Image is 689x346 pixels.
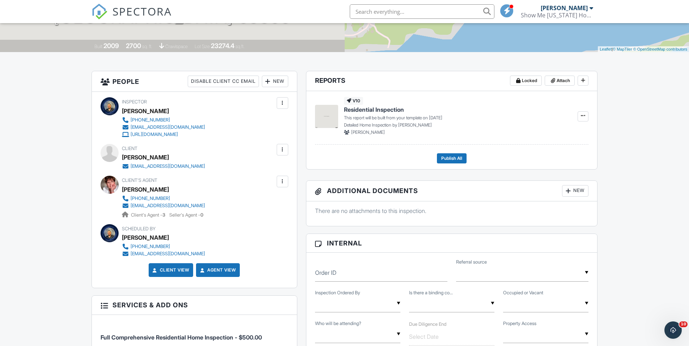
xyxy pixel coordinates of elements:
[122,226,156,231] span: Scheduled By
[92,71,297,92] h3: People
[122,202,205,209] a: [EMAIL_ADDRESS][DOMAIN_NAME]
[103,42,119,50] div: 2009
[122,184,169,195] a: [PERSON_NAME]
[122,116,205,124] a: [PHONE_NUMBER]
[199,266,236,274] a: Agent View
[600,47,612,51] a: Leaflet
[235,44,244,49] span: sq.ft.
[503,290,543,296] label: Occupied or Vacant
[122,195,205,202] a: [PHONE_NUMBER]
[122,106,169,116] div: [PERSON_NAME]
[92,10,172,25] a: SPECTORA
[122,152,169,163] div: [PERSON_NAME]
[131,124,205,130] div: [EMAIL_ADDRESS][DOMAIN_NAME]
[131,244,170,249] div: [PHONE_NUMBER]
[306,181,597,201] h3: Additional Documents
[131,163,205,169] div: [EMAIL_ADDRESS][DOMAIN_NAME]
[122,146,137,151] span: Client
[409,290,453,296] label: Is there a binding contract?
[122,250,205,257] a: [EMAIL_ADDRESS][DOMAIN_NAME]
[211,42,234,50] div: 23274.4
[679,321,688,327] span: 10
[122,163,205,170] a: [EMAIL_ADDRESS][DOMAIN_NAME]
[456,259,487,265] label: Referral source
[122,99,147,104] span: Inspector
[142,44,152,49] span: sq. ft.
[541,4,588,12] div: [PERSON_NAME]
[409,328,494,346] input: Select Date
[131,203,205,209] div: [EMAIL_ADDRESS][DOMAIN_NAME]
[262,76,288,87] div: New
[613,47,632,51] a: © MapTiler
[122,131,205,138] a: [URL][DOMAIN_NAME]
[122,232,169,243] div: [PERSON_NAME]
[131,132,178,137] div: [URL][DOMAIN_NAME]
[350,4,494,19] input: Search everything...
[598,46,689,52] div: |
[112,4,172,19] span: SPECTORA
[165,44,188,49] span: crawlspace
[122,178,157,183] span: Client's Agent
[162,212,165,218] strong: 3
[131,117,170,123] div: [PHONE_NUMBER]
[306,234,597,253] h3: Internal
[503,320,536,327] label: Property Access
[315,269,336,277] label: Order ID
[122,124,205,131] a: [EMAIL_ADDRESS][DOMAIN_NAME]
[521,12,593,19] div: Show Me Missouri Home Inspections LLC.
[131,196,170,201] div: [PHONE_NUMBER]
[126,42,141,50] div: 2700
[169,212,203,218] span: Seller's Agent -
[664,321,682,339] iframe: Intercom live chat
[200,212,203,218] strong: 0
[195,44,210,49] span: Lot Size
[633,47,687,51] a: © OpenStreetMap contributors
[188,76,259,87] div: Disable Client CC Email
[315,320,361,327] label: Who will be attending?
[94,44,102,49] span: Built
[92,4,107,20] img: The Best Home Inspection Software - Spectora
[151,266,190,274] a: Client View
[315,290,360,296] label: Inspection Ordered By
[101,334,262,341] span: Full Comprehensive Residential Home Inspection - $500.00
[131,212,166,218] span: Client's Agent -
[131,251,205,257] div: [EMAIL_ADDRESS][DOMAIN_NAME]
[315,207,589,215] p: There are no attachments to this inspection.
[122,243,205,250] a: [PHONE_NUMBER]
[92,296,297,315] h3: Services & Add ons
[562,185,588,197] div: New
[409,321,446,327] label: Due Diligence End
